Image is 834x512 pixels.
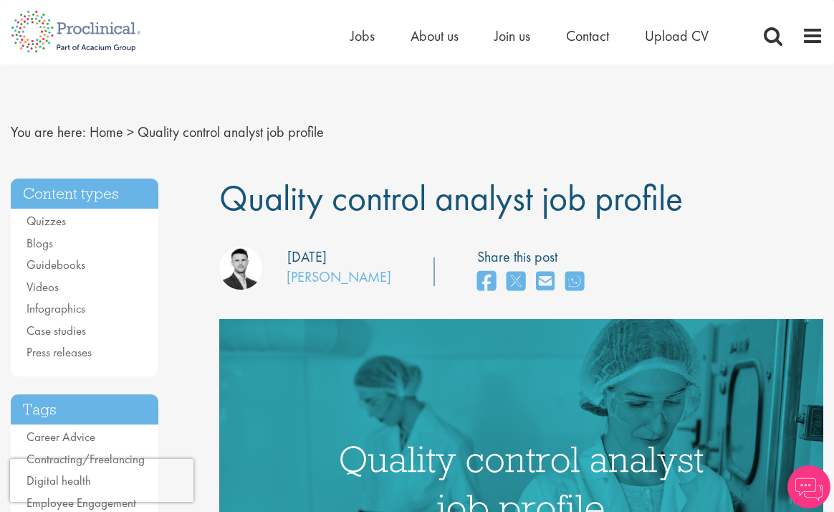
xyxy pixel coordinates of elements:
[787,465,830,508] img: Chatbot
[10,459,193,502] iframe: reCAPTCHA
[287,247,327,267] div: [DATE]
[27,213,66,229] a: Quizzes
[27,235,53,251] a: Blogs
[27,323,86,338] a: Case studies
[411,27,459,45] a: About us
[645,27,709,45] a: Upload CV
[90,123,123,141] a: breadcrumb link
[27,451,145,467] a: Contracting/Freelancing
[27,279,59,295] a: Videos
[27,344,92,360] a: Press releases
[27,257,85,272] a: Guidebooks
[565,267,584,298] a: share on whats app
[536,267,555,298] a: share on email
[27,429,95,445] a: Career Advice
[494,27,530,45] a: Join us
[11,394,158,425] h3: Tags
[507,267,525,298] a: share on twitter
[138,123,324,141] span: Quality control analyst job profile
[477,267,496,298] a: share on facebook
[219,247,262,290] img: Joshua Godden
[219,175,683,221] span: Quality control analyst job profile
[11,179,158,209] h3: Content types
[127,123,134,141] span: >
[11,123,86,141] span: You are here:
[477,247,591,267] label: Share this post
[27,300,85,316] a: Infographics
[287,267,391,286] a: [PERSON_NAME]
[350,27,375,45] a: Jobs
[566,27,609,45] a: Contact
